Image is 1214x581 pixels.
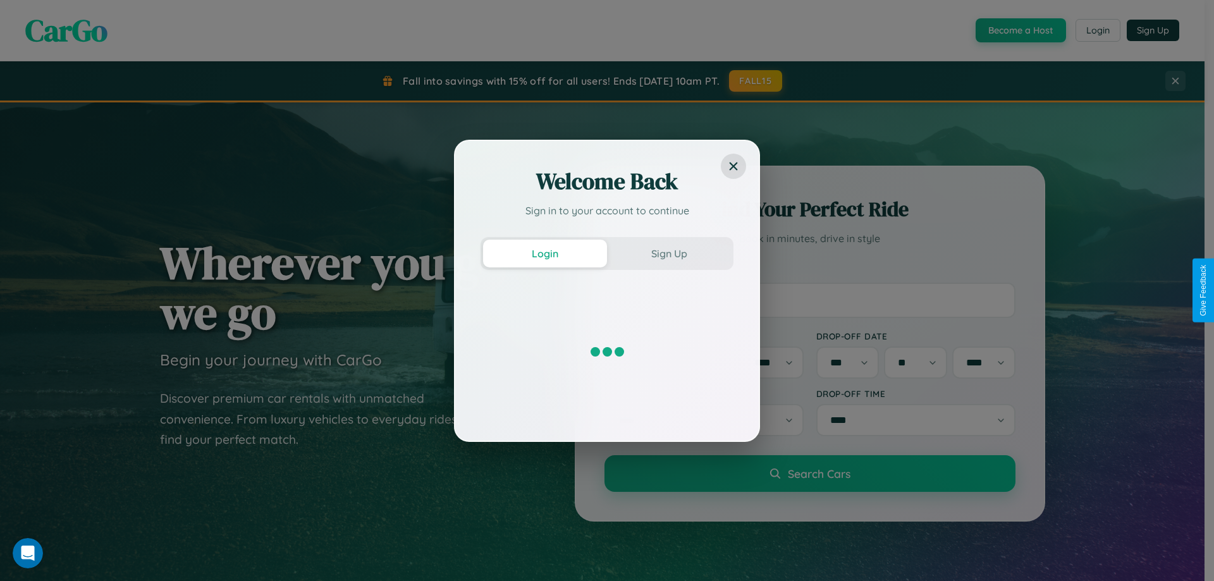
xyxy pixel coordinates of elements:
p: Sign in to your account to continue [481,203,733,218]
div: Give Feedback [1199,265,1208,316]
button: Login [483,240,607,267]
h2: Welcome Back [481,166,733,197]
button: Sign Up [607,240,731,267]
iframe: Intercom live chat [13,538,43,568]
